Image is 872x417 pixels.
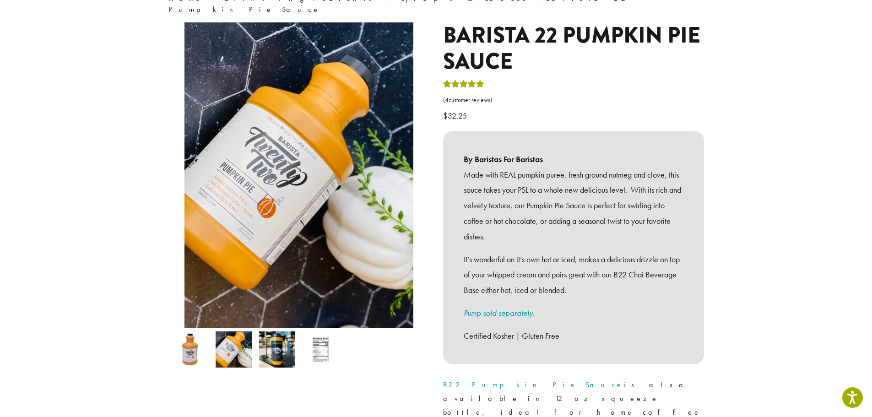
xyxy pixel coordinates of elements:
img: Barista 22 Pumpkin Pie Sauce - Image 2 [216,331,252,368]
h1: Barista 22 Pumpkin Pie Sauce [443,22,704,75]
p: Made with REAL pumpkin puree, fresh ground nutmeg and clove, this sauce takes your PSL to a whole... [464,167,683,244]
p: It’s wonderful on it’s own hot or iced, makes a delicious drizzle on top of your whipped cream an... [464,252,683,298]
img: Barista 22 Pumpkin Pie Sauce - Image 4 [303,331,339,368]
b: By Baristas For Baristas [464,152,683,167]
img: Barista 22 Pumpkin Pie Sauce [172,331,208,368]
a: (4customer reviews) [443,96,704,105]
div: Rated 5.00 out of 5 [443,79,484,92]
img: Barista 22 Pumpkin Pie Sauce - Image 3 [259,331,295,368]
a: Pump sold separately. [464,308,535,318]
a: B22 Pumpkin Pie Sauce [443,380,623,390]
bdi: 32.25 [443,110,469,121]
p: Certified Kosher | Gluten Free [464,328,683,344]
span: $ [443,110,448,121]
span: 4 [445,96,449,104]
